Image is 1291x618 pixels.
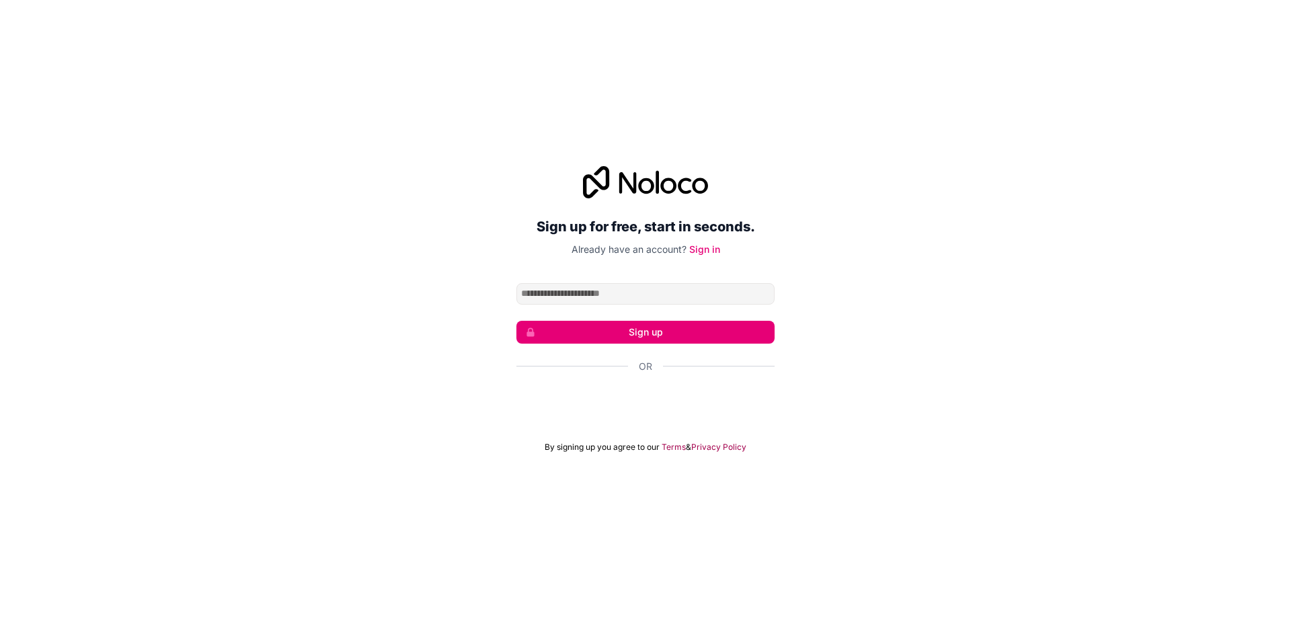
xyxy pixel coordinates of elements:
[572,243,687,255] span: Already have an account?
[686,442,691,453] span: &
[516,283,775,305] input: Email address
[689,243,720,255] a: Sign in
[691,442,746,453] a: Privacy Policy
[516,321,775,344] button: Sign up
[639,360,652,373] span: Or
[662,442,686,453] a: Terms
[545,442,660,453] span: By signing up you agree to our
[516,215,775,239] h2: Sign up for free, start in seconds.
